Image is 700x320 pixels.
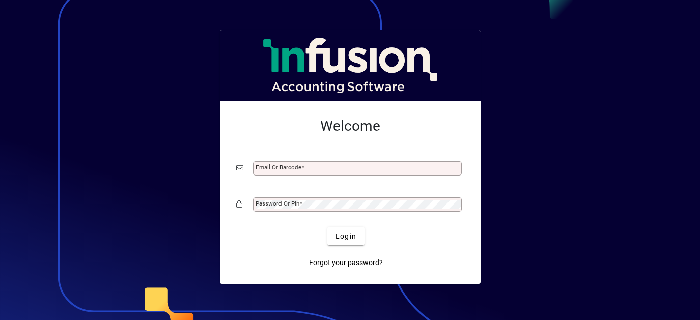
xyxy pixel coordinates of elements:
[256,164,301,171] mat-label: Email or Barcode
[327,227,365,245] button: Login
[236,118,464,135] h2: Welcome
[335,231,356,242] span: Login
[256,200,299,207] mat-label: Password or Pin
[309,257,383,268] span: Forgot your password?
[305,253,387,272] a: Forgot your password?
